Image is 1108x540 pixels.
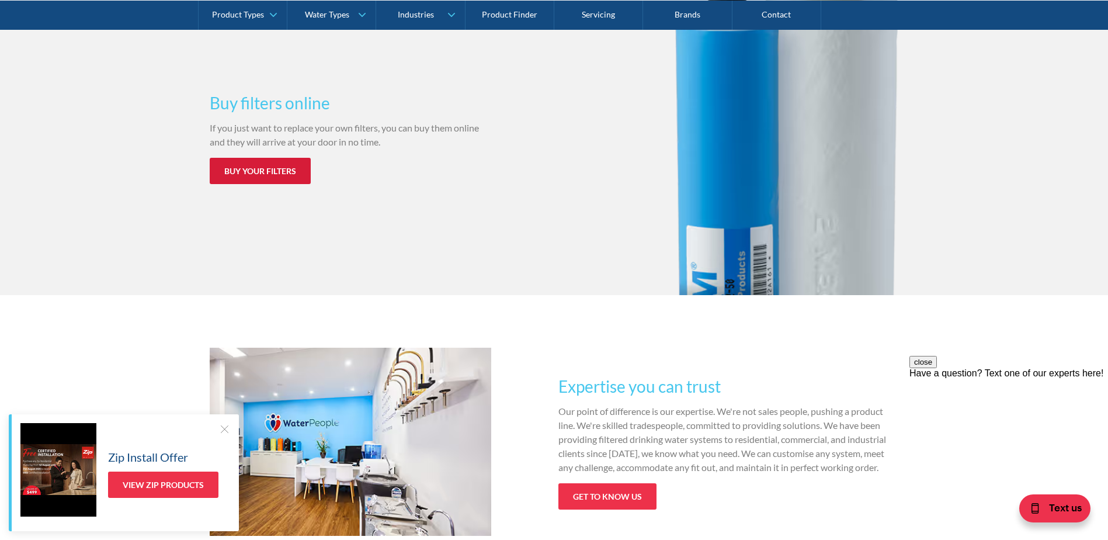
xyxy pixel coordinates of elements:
[108,472,218,498] a: View Zip Products
[20,423,96,517] img: Zip Install Offer
[212,9,264,19] div: Product Types
[108,448,188,466] h5: Zip Install Offer
[210,158,311,184] a: Buy your filters
[991,482,1108,540] iframe: podium webchat widget bubble
[558,374,898,399] h3: Expertise you can trust
[305,9,349,19] div: Water Types
[210,91,491,115] h3: Buy filters online
[210,121,491,149] p: If you just want to replace your own filters, you can buy them online and they will arrive at you...
[398,9,434,19] div: Industries
[210,348,491,536] img: WaterPeople product showroom
[909,356,1108,496] iframe: podium webchat widget prompt
[558,483,657,510] a: Get to know us
[558,404,898,475] p: Our point of difference is our expertise. We're not sales people, pushing a product line. We're s...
